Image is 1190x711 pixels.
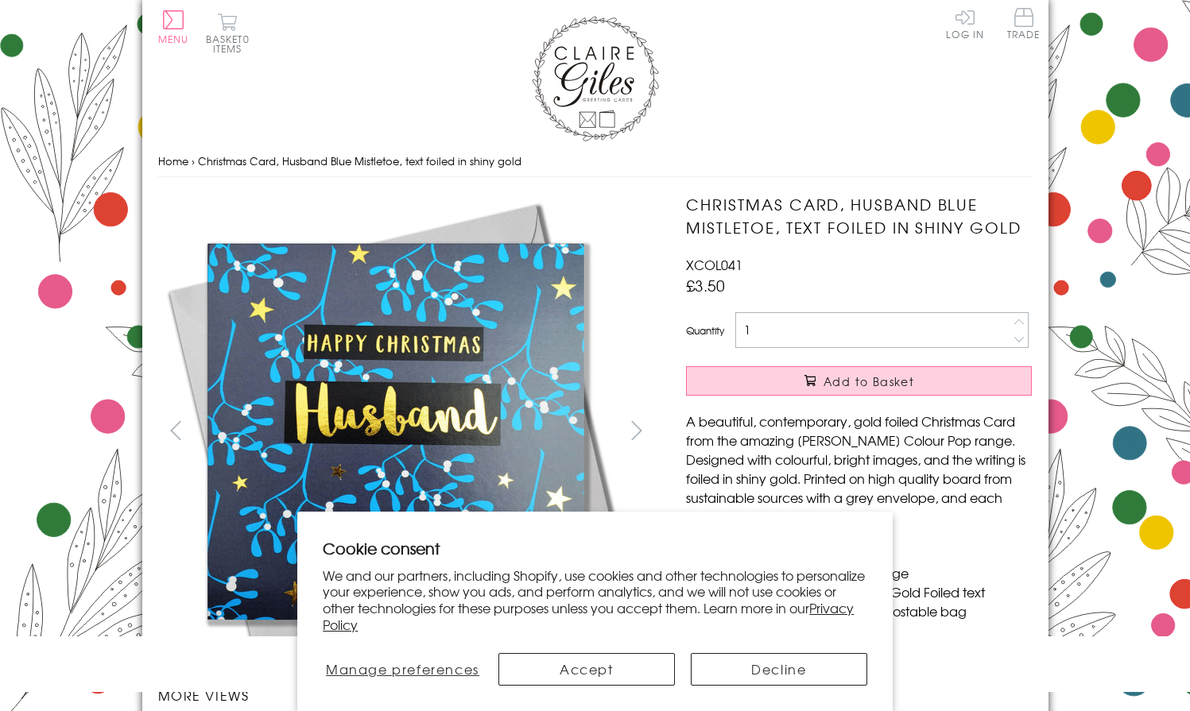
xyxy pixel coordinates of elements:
[158,145,1033,178] nav: breadcrumbs
[158,153,188,168] a: Home
[323,567,867,633] p: We and our partners, including Shopify, use cookies and other technologies to personalize your ex...
[323,653,482,686] button: Manage preferences
[498,653,675,686] button: Accept
[1007,8,1041,39] span: Trade
[158,686,655,705] h3: More views
[1007,8,1041,42] a: Trade
[323,537,867,559] h2: Cookie consent
[532,16,659,141] img: Claire Giles Greetings Cards
[158,32,189,46] span: Menu
[326,659,479,678] span: Manage preferences
[824,373,914,389] span: Add to Basket
[213,32,250,56] span: 0 items
[157,193,634,670] img: Christmas Card, Husband Blue Mistletoe, text foiled in shiny gold
[686,274,725,296] span: £3.50
[686,366,1032,396] button: Add to Basket
[691,653,867,686] button: Decline
[618,412,654,448] button: next
[686,323,724,338] label: Quantity
[198,153,521,168] span: Christmas Card, Husband Blue Mistletoe, text foiled in shiny gold
[323,598,854,634] a: Privacy Policy
[206,13,250,53] button: Basket0 items
[654,193,1131,670] img: Christmas Card, Husband Blue Mistletoe, text foiled in shiny gold
[686,412,1032,526] p: A beautiful, contemporary, gold foiled Christmas Card from the amazing [PERSON_NAME] Colour Pop r...
[946,8,984,39] a: Log In
[686,255,742,274] span: XCOL041
[686,193,1032,239] h1: Christmas Card, Husband Blue Mistletoe, text foiled in shiny gold
[158,412,194,448] button: prev
[192,153,195,168] span: ›
[158,10,189,44] button: Menu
